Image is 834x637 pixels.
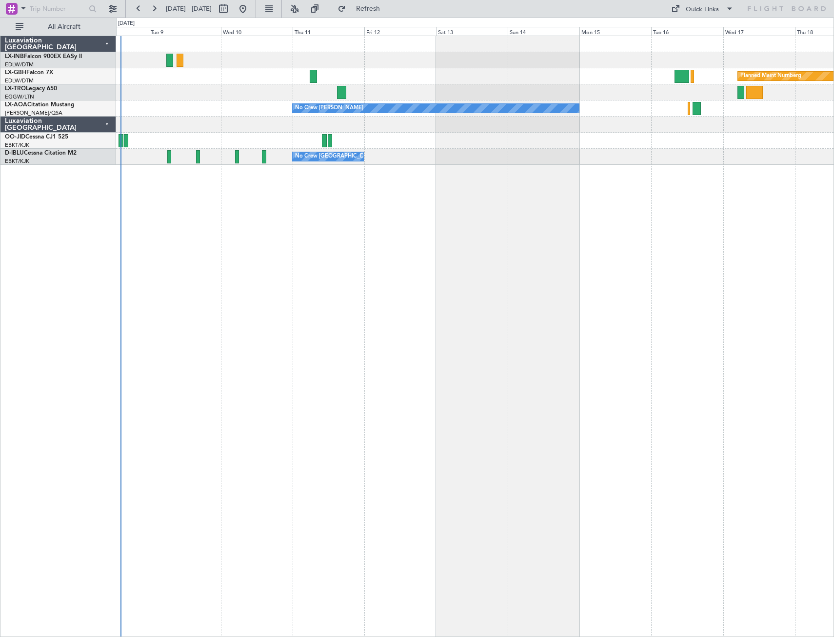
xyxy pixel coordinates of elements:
a: EDLW/DTM [5,61,34,68]
span: LX-TRO [5,86,26,92]
a: LX-AOACitation Mustang [5,102,75,108]
a: D-IBLUCessna Citation M2 [5,150,77,156]
span: [DATE] - [DATE] [166,4,212,13]
a: EBKT/KJK [5,158,29,165]
button: Quick Links [666,1,738,17]
div: Thu 11 [293,27,364,36]
a: LX-GBHFalcon 7X [5,70,53,76]
div: Planned Maint Nurnberg [740,69,801,83]
span: OO-JID [5,134,25,140]
div: Tue 9 [149,27,220,36]
div: Wed 17 [723,27,795,36]
div: [DATE] [118,20,135,28]
button: All Aircraft [11,19,106,35]
a: EBKT/KJK [5,141,29,149]
span: LX-GBH [5,70,26,76]
button: Refresh [333,1,392,17]
a: LX-INBFalcon 900EX EASy II [5,54,82,60]
div: No Crew [GEOGRAPHIC_DATA] ([GEOGRAPHIC_DATA] National) [295,149,458,164]
input: Trip Number [30,1,86,16]
div: Mon 15 [579,27,651,36]
div: No Crew [PERSON_NAME] [295,101,363,116]
span: LX-AOA [5,102,27,108]
a: EDLW/DTM [5,77,34,84]
div: Tue 16 [651,27,723,36]
span: All Aircraft [25,23,103,30]
div: Sun 14 [508,27,579,36]
a: EGGW/LTN [5,93,34,100]
a: LX-TROLegacy 650 [5,86,57,92]
div: Sat 13 [436,27,508,36]
a: OO-JIDCessna CJ1 525 [5,134,68,140]
span: LX-INB [5,54,24,60]
span: D-IBLU [5,150,24,156]
div: Fri 12 [364,27,436,36]
a: [PERSON_NAME]/QSA [5,109,62,117]
div: Wed 10 [221,27,293,36]
div: Quick Links [686,5,719,15]
span: Refresh [348,5,389,12]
